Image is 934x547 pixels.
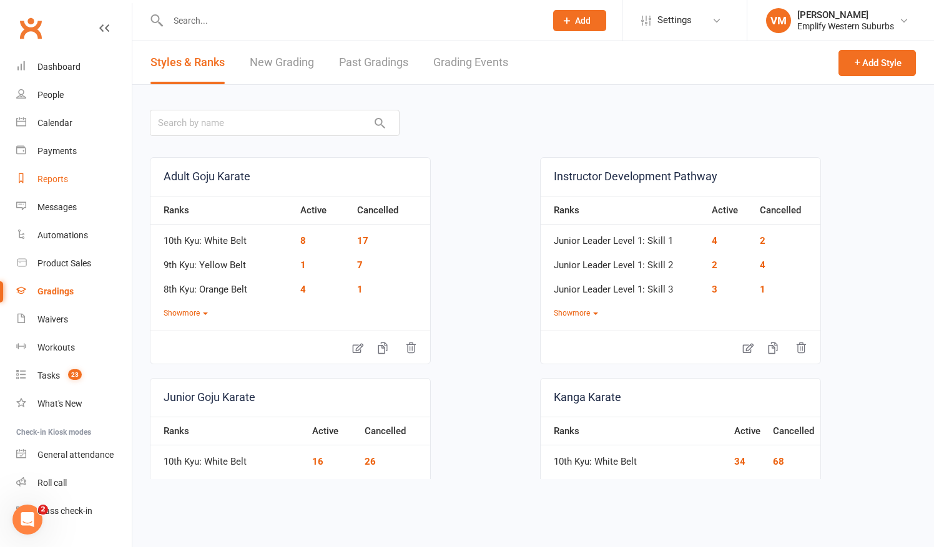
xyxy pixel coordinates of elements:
[37,174,68,184] div: Reports
[657,6,692,34] span: Settings
[150,225,294,249] td: 10th Kyu: White Belt
[16,193,132,221] a: Messages
[15,12,46,44] a: Clubworx
[351,196,430,225] th: Cancelled
[541,417,728,445] th: Ranks
[760,259,765,271] a: 4
[541,273,705,298] td: Junior Leader Level 1: Skill 3
[37,314,68,324] div: Waivers
[37,90,64,100] div: People
[16,497,132,525] a: Class kiosk mode
[16,137,132,165] a: Payments
[12,505,42,535] iframe: Intercom live chat
[37,202,77,212] div: Messages
[37,450,114,460] div: General attendance
[150,379,430,417] a: Junior Goju Karate
[16,441,132,469] a: General attendance kiosk mode
[16,109,132,137] a: Calendar
[797,9,894,21] div: [PERSON_NAME]
[766,8,791,33] div: VM
[37,342,75,352] div: Workouts
[365,456,376,467] a: 26
[712,259,717,271] a: 2
[37,118,72,128] div: Calendar
[150,110,400,136] input: Search by name
[357,235,368,246] a: 17
[300,284,306,295] a: 4
[150,273,294,298] td: 8th Kyu: Orange Belt
[553,10,606,31] button: Add
[16,53,132,81] a: Dashboard
[357,259,363,271] a: 7
[16,334,132,362] a: Workouts
[734,456,745,467] a: 34
[760,284,765,295] a: 1
[16,165,132,193] a: Reports
[37,478,67,488] div: Roll call
[754,196,820,225] th: Cancelled
[728,417,767,445] th: Active
[541,379,820,417] a: Kanga Karate
[712,235,717,246] a: 4
[37,62,81,72] div: Dashboard
[37,286,74,296] div: Gradings
[575,16,591,26] span: Add
[37,506,92,516] div: Class check-in
[16,81,132,109] a: People
[705,196,754,225] th: Active
[433,41,508,84] a: Grading Events
[16,221,132,249] a: Automations
[797,21,894,32] div: Emplify Western Suburbs
[68,369,82,380] span: 23
[37,370,60,380] div: Tasks
[541,470,728,509] td: 9th [PERSON_NAME]: White Belt Yellow Stripe
[300,235,306,246] a: 8
[16,469,132,497] a: Roll call
[150,41,225,84] a: Styles & Ranks
[16,390,132,418] a: What's New
[150,417,306,445] th: Ranks
[339,41,408,84] a: Past Gradings
[838,50,916,76] button: Add Style
[554,307,598,319] button: Showmore
[294,196,351,225] th: Active
[150,445,306,470] td: 10th Kyu: White Belt
[306,417,358,445] th: Active
[312,456,323,467] a: 16
[541,225,705,249] td: Junior Leader Level 1: Skill 1
[16,278,132,306] a: Gradings
[16,249,132,278] a: Product Sales
[38,505,48,515] span: 2
[760,235,765,246] a: 2
[150,196,294,225] th: Ranks
[357,284,363,295] a: 1
[37,399,82,409] div: What's New
[358,417,430,445] th: Cancelled
[773,456,784,467] a: 68
[16,306,132,334] a: Waivers
[541,196,705,225] th: Ranks
[150,158,430,196] a: Adult Goju Karate
[37,146,77,156] div: Payments
[16,362,132,390] a: Tasks 23
[164,12,537,29] input: Search...
[541,158,820,196] a: Instructor Development Pathway
[37,258,91,268] div: Product Sales
[250,41,314,84] a: New Grading
[767,417,820,445] th: Cancelled
[712,284,717,295] a: 3
[150,470,306,494] td: 9th Kyu: Half Yellow Belt
[300,259,306,271] a: 1
[37,230,88,240] div: Automations
[541,445,728,470] td: 10th Kyu: White Belt
[164,307,208,319] button: Showmore
[541,249,705,273] td: Junior Leader Level 1: Skill 2
[150,249,294,273] td: 9th Kyu: Yellow Belt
